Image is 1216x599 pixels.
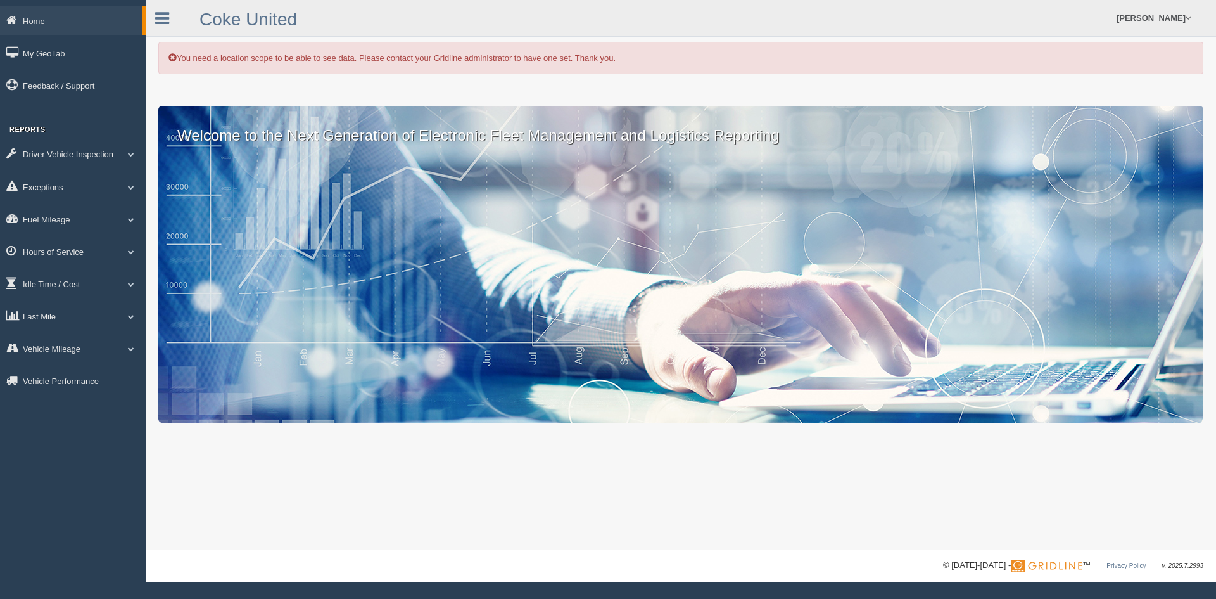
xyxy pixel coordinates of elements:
span: v. 2025.7.2993 [1162,562,1203,569]
div: You need a location scope to be able to see data. Please contact your Gridline administrator to h... [158,42,1203,74]
div: © [DATE]-[DATE] - ™ [943,559,1203,572]
a: Privacy Policy [1106,562,1146,569]
img: Gridline [1011,560,1082,572]
a: Coke United [199,10,297,29]
p: Welcome to the Next Generation of Electronic Fleet Management and Logistics Reporting [158,106,1203,146]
